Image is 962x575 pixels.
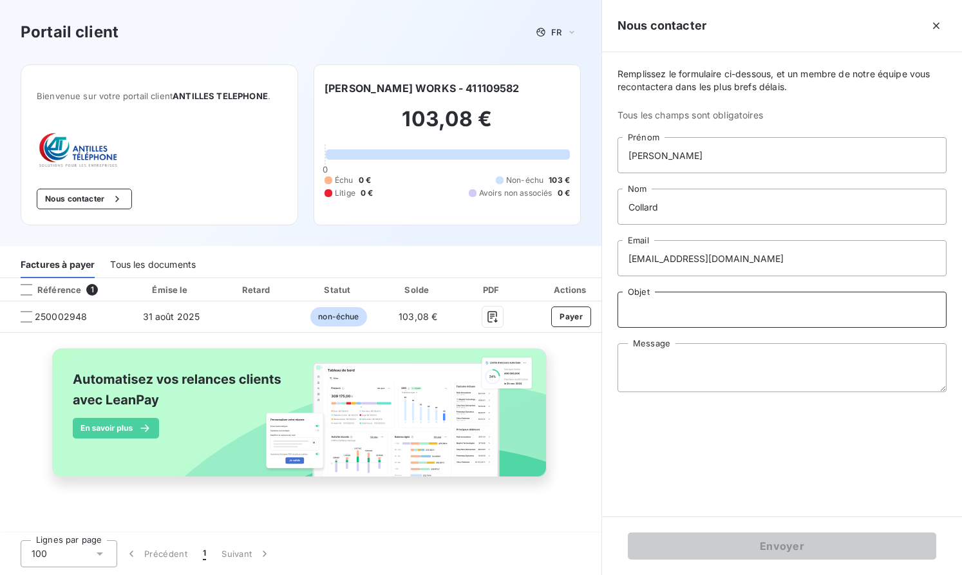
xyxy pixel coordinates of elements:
[173,91,268,101] span: ANTILLES TELEPHONE
[10,284,81,296] div: Référence
[618,240,947,276] input: placeholder
[21,21,118,44] h3: Portail client
[618,137,947,173] input: placeholder
[618,189,947,225] input: placeholder
[506,174,543,186] span: Non-échu
[110,251,196,278] div: Tous les documents
[37,91,282,101] span: Bienvenue sur votre portail client .
[195,540,214,567] button: 1
[335,187,355,199] span: Litige
[618,68,947,93] span: Remplissez le formulaire ci-dessous, et un membre de notre équipe vous recontactera dans les plus...
[214,540,279,567] button: Suivant
[41,341,561,499] img: banner
[551,27,561,37] span: FR
[460,283,525,296] div: PDF
[37,132,119,168] img: Company logo
[32,547,47,560] span: 100
[301,283,376,296] div: Statut
[361,187,373,199] span: 0 €
[35,310,87,323] span: 250002948
[86,284,98,296] span: 1
[531,283,612,296] div: Actions
[219,283,296,296] div: Retard
[129,283,213,296] div: Émise le
[399,311,437,322] span: 103,08 €
[558,187,570,199] span: 0 €
[21,251,95,278] div: Factures à payer
[618,109,947,122] span: Tous les champs sont obligatoires
[325,106,570,145] h2: 103,08 €
[117,540,195,567] button: Précédent
[323,164,328,174] span: 0
[628,533,936,560] button: Envoyer
[37,189,132,209] button: Nous contacter
[325,80,520,96] h6: [PERSON_NAME] WORKS - 411109582
[618,292,947,328] input: placeholder
[551,306,591,327] button: Payer
[310,307,366,326] span: non-échue
[203,547,206,560] span: 1
[335,174,354,186] span: Échu
[479,187,552,199] span: Avoirs non associés
[549,174,570,186] span: 103 €
[381,283,455,296] div: Solde
[618,17,706,35] h5: Nous contacter
[143,311,200,322] span: 31 août 2025
[359,174,371,186] span: 0 €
